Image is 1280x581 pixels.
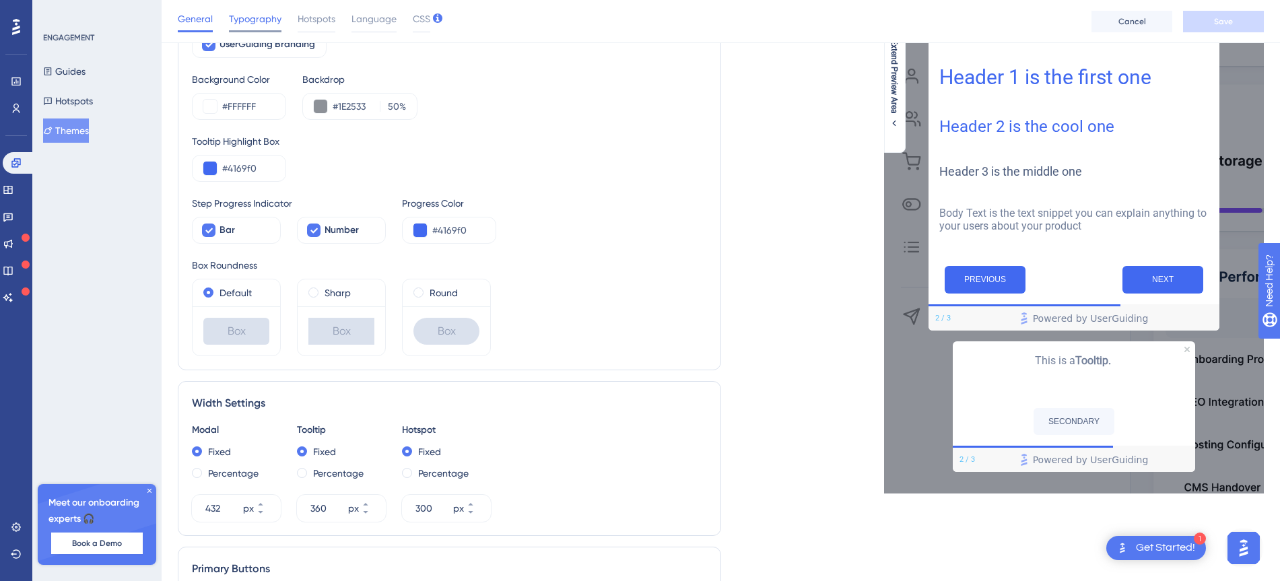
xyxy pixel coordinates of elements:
div: Width Settings [192,395,707,411]
span: Need Help? [32,3,84,20]
button: Save [1183,11,1264,32]
input: px [415,500,450,516]
button: Hotspots [43,89,93,113]
span: CSS [413,11,430,27]
div: px [348,500,359,516]
span: Hotspots [298,11,335,27]
p: This is a [964,352,1184,370]
div: Tooltip [297,422,386,438]
label: Fixed [208,444,231,460]
button: Next [1122,266,1203,294]
button: Extend Preview Area [883,40,905,129]
button: px [362,508,386,522]
label: Round [430,285,458,301]
div: ENGAGEMENT [43,32,94,43]
button: Previous [945,266,1025,294]
div: Footer [929,306,1219,331]
span: Meet our onboarding experts 🎧 [48,495,145,527]
button: Cancel [1091,11,1172,32]
div: Box Roundness [192,257,707,273]
div: 1 [1194,533,1206,545]
div: Tooltip Highlight Box [192,133,707,149]
input: px [205,500,240,516]
input: px [310,500,345,516]
span: Language [351,11,397,27]
div: Step 2 of 3 [959,454,975,465]
label: Percentage [208,465,259,481]
button: Themes [43,118,89,143]
button: px [362,495,386,508]
div: Open Get Started! checklist, remaining modules: 1 [1106,536,1206,560]
span: Cancel [1118,16,1146,27]
img: launcher-image-alternative-text [1114,540,1131,556]
button: px [257,508,281,522]
div: Box [203,318,269,345]
div: Step 2 of 3 [935,313,951,324]
span: Number [325,222,359,238]
div: Get Started! [1136,541,1195,555]
div: Close Preview [1184,347,1190,352]
span: Save [1214,16,1233,27]
span: Extend Preview Area [889,40,900,114]
label: Default [220,285,252,301]
label: Percentage [313,465,364,481]
div: Step Progress Indicator [192,195,386,211]
button: px [257,495,281,508]
p: Body Text is the text snippet you can explain anything to your users about your product [939,207,1209,232]
div: Progress Color [402,195,496,211]
span: Typography [229,11,281,27]
button: px [467,508,491,522]
span: Book a Demo [72,538,122,549]
div: Footer [953,448,1195,472]
span: UserGuiding Branding [220,36,315,53]
h2: Header 2 is the cool one [939,117,1209,136]
iframe: UserGuiding AI Assistant Launcher [1223,528,1264,568]
span: Powered by UserGuiding [1033,452,1149,468]
label: Fixed [313,444,336,460]
div: Backdrop [302,71,417,88]
label: % [380,98,406,114]
button: SECONDARY [1034,408,1114,435]
div: Hotspot [402,422,491,438]
div: Modal [192,422,281,438]
div: Background Color [192,71,286,88]
label: Percentage [418,465,469,481]
span: Powered by UserGuiding [1033,310,1149,327]
b: Tooltip. [1075,354,1111,367]
div: Box [413,318,479,345]
button: Guides [43,59,86,83]
input: % [384,98,399,114]
div: px [243,500,254,516]
div: Primary Buttons [192,561,707,577]
h1: Header 1 is the first one [939,65,1209,89]
label: Sharp [325,285,351,301]
span: Bar [220,222,235,238]
span: General [178,11,213,27]
button: px [467,495,491,508]
button: Book a Demo [51,533,143,554]
label: Fixed [418,444,441,460]
div: Box [308,318,374,345]
div: px [453,500,464,516]
h3: Header 3 is the middle one [939,164,1209,178]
